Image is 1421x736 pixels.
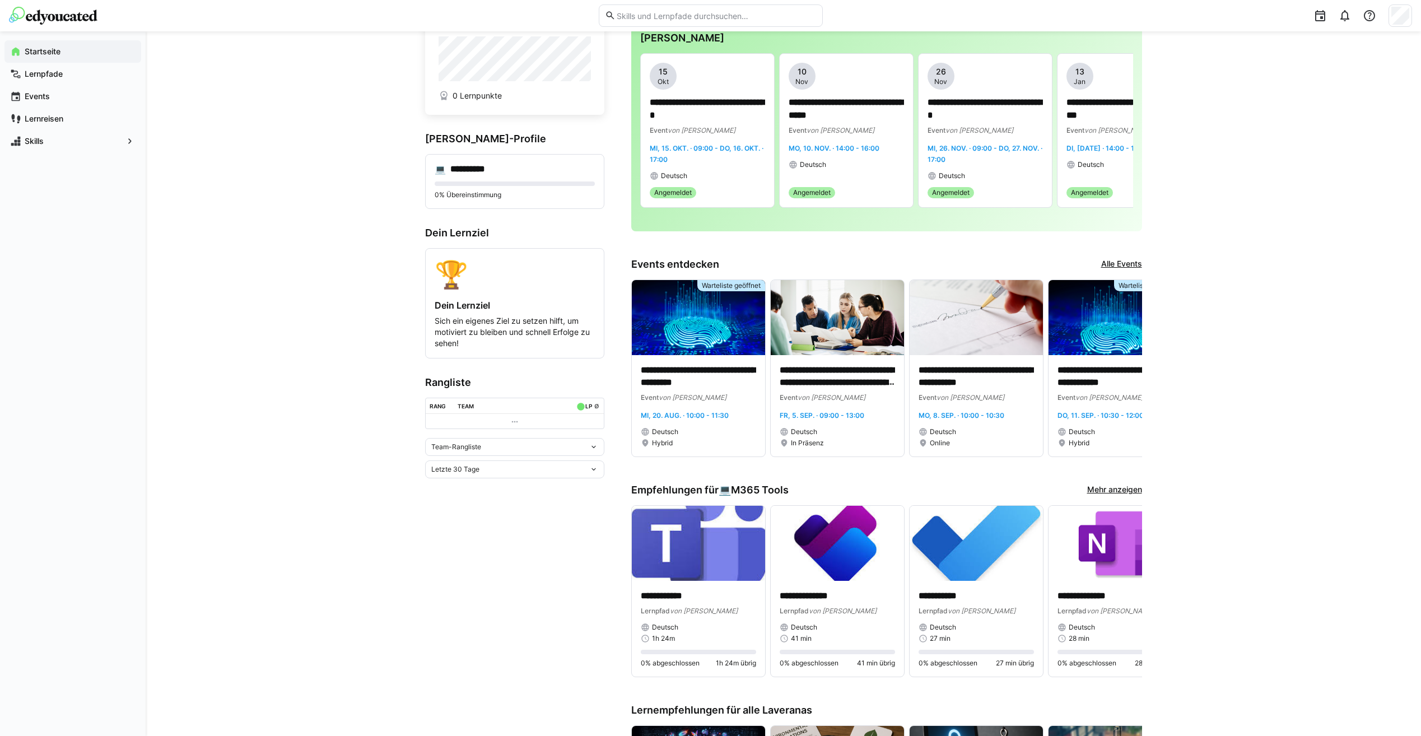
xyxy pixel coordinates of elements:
[631,258,719,271] h3: Events entdecken
[1069,623,1095,632] span: Deutsch
[640,32,1133,44] h3: [PERSON_NAME]
[857,659,895,668] span: 41 min übrig
[652,634,675,643] span: 1h 24m
[919,659,977,668] span: 0% abgeschlossen
[650,144,763,164] span: Mi, 15. Okt. · 09:00 - Do, 16. Okt. · 17:00
[641,393,659,402] span: Event
[659,66,668,77] span: 15
[654,188,692,197] span: Angemeldet
[798,393,865,402] span: von [PERSON_NAME]
[932,188,970,197] span: Angemeldet
[934,77,947,86] span: Nov
[435,315,595,349] p: Sich ein eigenes Ziel zu setzen hilft, um motiviert zu bleiben und schnell Erfolge zu sehen!
[1075,66,1084,77] span: 13
[919,607,948,615] span: Lernpfad
[661,171,687,180] span: Deutsch
[670,607,738,615] span: von [PERSON_NAME]
[1049,506,1182,581] img: image
[771,506,904,581] img: image
[1078,160,1104,169] span: Deutsch
[928,144,1042,164] span: Mi, 26. Nov. · 09:00 - Do, 27. Nov. · 17:00
[789,144,879,152] span: Mo, 10. Nov. · 14:00 - 16:00
[641,411,729,420] span: Mi, 20. Aug. · 10:00 - 11:30
[800,160,826,169] span: Deutsch
[948,607,1015,615] span: von [PERSON_NAME]
[652,427,678,436] span: Deutsch
[658,77,669,86] span: Okt
[930,623,956,632] span: Deutsch
[791,634,812,643] span: 41 min
[919,393,937,402] span: Event
[1069,439,1089,448] span: Hybrid
[1069,634,1089,643] span: 28 min
[631,704,1142,716] h3: Lernempfehlungen für alle Laveranas
[659,393,726,402] span: von [PERSON_NAME]
[1087,607,1154,615] span: von [PERSON_NAME]
[791,427,817,436] span: Deutsch
[1087,484,1142,496] a: Mehr anzeigen
[1074,77,1085,86] span: Jan
[798,66,807,77] span: 10
[780,393,798,402] span: Event
[930,427,956,436] span: Deutsch
[641,607,670,615] span: Lernpfad
[1066,144,1149,152] span: Di, [DATE] · 14:00 - 15:30
[1057,411,1144,420] span: Do, 11. Sep. · 10:30 - 12:00
[616,11,816,21] input: Skills und Lernpfade durchsuchen…
[1084,126,1152,134] span: von [PERSON_NAME]
[1049,280,1182,355] img: image
[1075,393,1143,402] span: von [PERSON_NAME]
[936,66,946,77] span: 26
[453,90,502,101] span: 0 Lernpunkte
[632,506,765,581] img: image
[791,623,817,632] span: Deutsch
[425,376,604,389] h3: Rangliste
[594,400,599,410] a: ø
[930,439,950,448] span: Online
[809,607,877,615] span: von [PERSON_NAME]
[632,280,765,355] img: image
[945,126,1013,134] span: von [PERSON_NAME]
[1066,126,1084,134] span: Event
[780,607,809,615] span: Lernpfad
[631,484,789,496] h3: Empfehlungen für
[795,77,808,86] span: Nov
[928,126,945,134] span: Event
[1119,281,1177,290] span: Warteliste geöffnet
[780,659,838,668] span: 0% abgeschlossen
[431,465,479,474] span: Letzte 30 Tage
[716,659,756,668] span: 1h 24m übrig
[435,300,595,311] h4: Dein Lernziel
[937,393,1004,402] span: von [PERSON_NAME]
[910,506,1043,581] img: image
[1071,188,1108,197] span: Angemeldet
[668,126,735,134] span: von [PERSON_NAME]
[435,258,595,291] div: 🏆
[1135,659,1173,668] span: 28 min übrig
[910,280,1043,355] img: image
[652,623,678,632] span: Deutsch
[430,403,446,409] div: Rang
[702,281,761,290] span: Warteliste geöffnet
[425,227,604,239] h3: Dein Lernziel
[435,190,595,199] p: 0% Übereinstimmung
[641,659,700,668] span: 0% abgeschlossen
[731,484,789,496] span: M365 Tools
[930,634,951,643] span: 27 min
[771,280,904,355] img: image
[458,403,474,409] div: Team
[996,659,1034,668] span: 27 min übrig
[585,403,592,409] div: LP
[435,164,446,175] div: 💻️
[793,188,831,197] span: Angemeldet
[791,439,824,448] span: In Präsenz
[1057,393,1075,402] span: Event
[719,484,789,496] div: 💻️
[1069,427,1095,436] span: Deutsch
[939,171,965,180] span: Deutsch
[431,442,481,451] span: Team-Rangliste
[919,411,1004,420] span: Mo, 8. Sep. · 10:00 - 10:30
[807,126,874,134] span: von [PERSON_NAME]
[1057,607,1087,615] span: Lernpfad
[650,126,668,134] span: Event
